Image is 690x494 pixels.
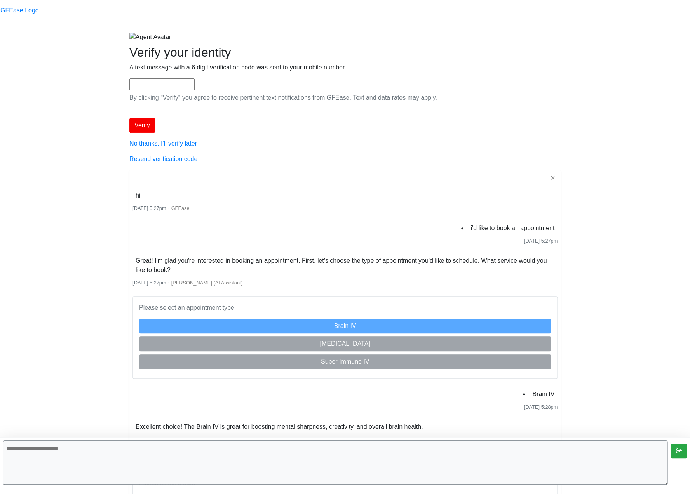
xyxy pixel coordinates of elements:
p: Please select an appointment type [139,303,551,312]
a: Resend verification code [129,156,197,162]
small: ・ [132,280,243,286]
span: [PERSON_NAME] (AI Assistant) [171,280,243,286]
li: i'd like to book an appointment [467,222,558,234]
span: [DATE] 5:27pm [132,280,166,286]
small: ・ [132,205,189,211]
img: Agent Avatar [129,33,171,42]
h2: Verify your identity [129,45,561,60]
li: Great! I'm glad you're interested in booking an appointment. First, let's choose the type of appo... [132,255,558,276]
li: Excellent choice! The Brain IV is great for boosting mental sharpness, creativity, and overall br... [132,421,426,452]
span: [DATE] 5:28pm [524,404,558,410]
button: Verify [129,118,155,133]
span: [DATE] 5:27pm [524,238,558,244]
span: GFEase [171,205,190,211]
p: A text message with a 6 digit verification code was sent to your mobile number. [129,63,561,72]
a: No thanks, I'll verify later [129,140,197,147]
button: Super Immune IV [139,354,551,369]
p: By clicking "Verify" you agree to receive pertinent text notifications from GFEase. Text and data... [129,93,561,102]
button: ✕ [548,173,558,183]
button: [MEDICAL_DATA] [139,336,551,351]
li: hi [132,189,189,202]
button: Brain IV [139,319,551,333]
span: [DATE] 5:27pm [132,205,166,211]
li: Brain IV [529,388,558,400]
